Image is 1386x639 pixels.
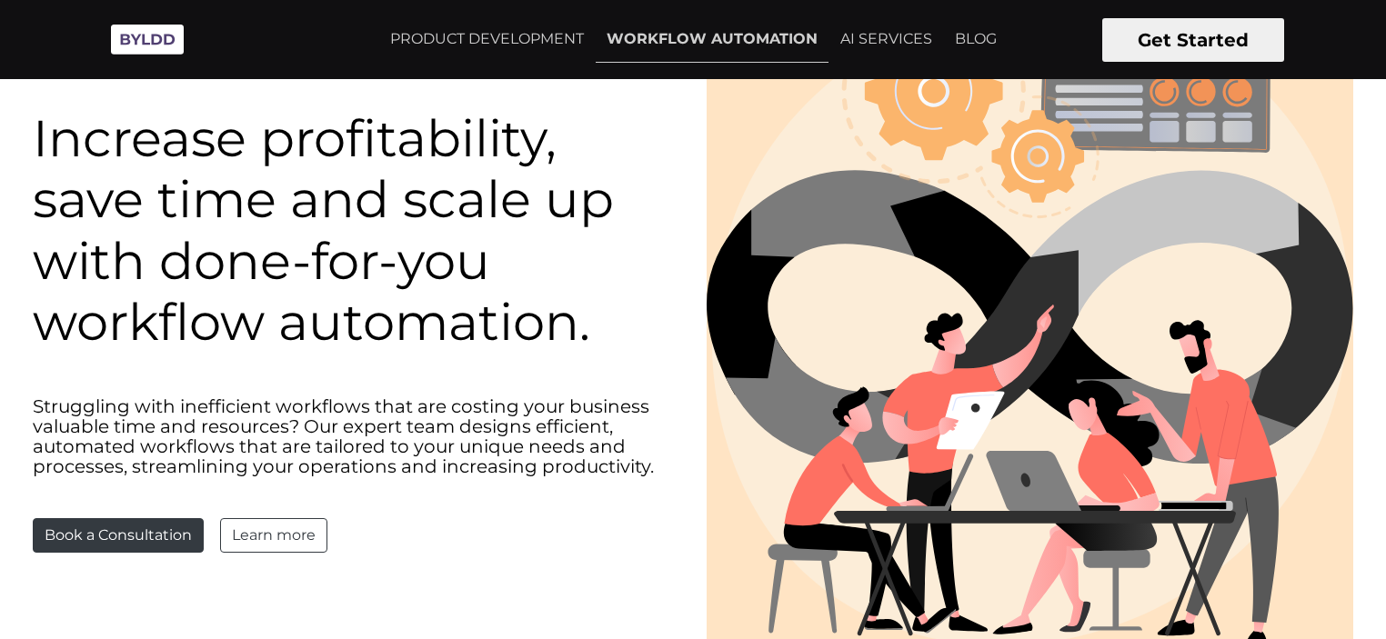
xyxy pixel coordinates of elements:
button: Get Started [1102,18,1284,62]
p: Struggling with inefficient workflows that are costing your business valuable time and resources?... [33,396,679,476]
a: BLOG [944,16,1008,62]
h1: Increase profitability, save time and scale up with done-for-you workflow automation. [33,108,679,353]
a: AI SERVICES [829,16,943,62]
a: WORKFLOW AUTOMATION [596,16,829,63]
button: Book a Consultation [33,518,204,553]
a: Learn more [220,518,327,553]
a: PRODUCT DEVELOPMENT [379,16,595,62]
img: Byldd - Product Development Company [102,15,193,65]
